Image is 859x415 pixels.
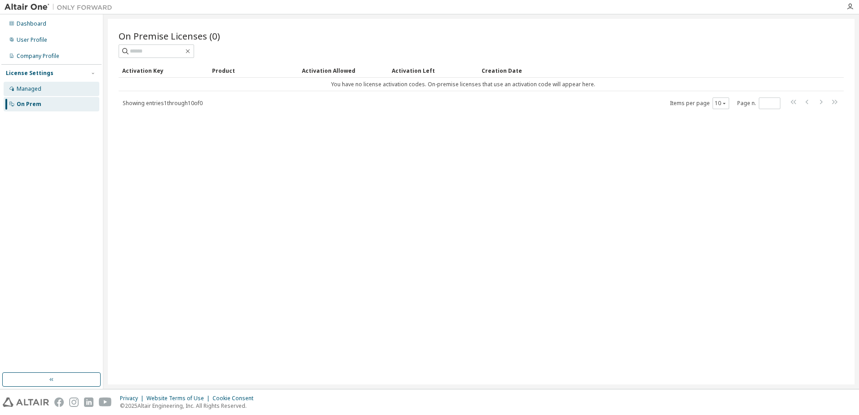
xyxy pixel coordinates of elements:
img: youtube.svg [99,397,112,407]
div: Company Profile [17,53,59,60]
div: Product [212,63,295,78]
div: Creation Date [482,63,804,78]
div: User Profile [17,36,47,44]
img: Altair One [4,3,117,12]
span: Page n. [737,97,780,109]
div: Activation Key [122,63,205,78]
button: 10 [715,100,727,107]
td: You have no license activation codes. On-premise licenses that use an activation code will appear... [119,78,808,91]
div: Website Terms of Use [146,395,213,402]
img: altair_logo.svg [3,397,49,407]
div: Dashboard [17,20,46,27]
div: Privacy [120,395,146,402]
div: Managed [17,85,41,93]
div: On Prem [17,101,41,108]
span: On Premise Licenses (0) [119,30,220,42]
img: linkedin.svg [84,397,93,407]
div: Activation Allowed [302,63,385,78]
img: facebook.svg [54,397,64,407]
div: License Settings [6,70,53,77]
span: Showing entries 1 through 10 of 0 [123,99,203,107]
div: Activation Left [392,63,474,78]
span: Items per page [670,97,729,109]
img: instagram.svg [69,397,79,407]
p: © 2025 Altair Engineering, Inc. All Rights Reserved. [120,402,259,410]
div: Cookie Consent [213,395,259,402]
